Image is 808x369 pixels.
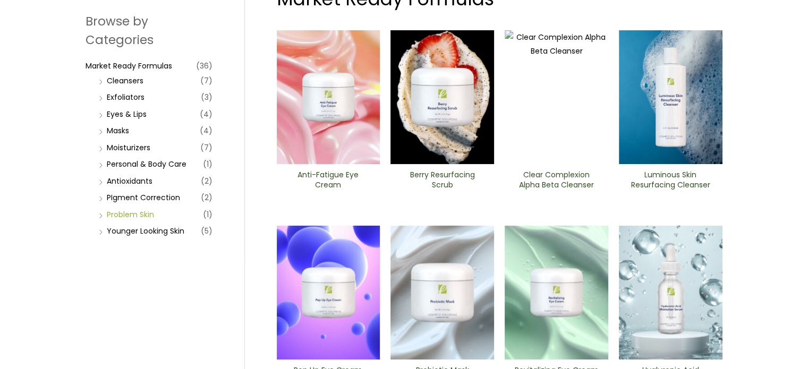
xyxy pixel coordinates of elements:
[200,107,212,122] span: (4)
[107,192,180,203] a: PIgment Correction
[86,61,172,71] a: Market Ready Formulas
[277,226,380,359] img: Pep Up Eye Cream
[200,73,212,88] span: (7)
[200,140,212,155] span: (7)
[86,12,212,48] h2: Browse by Categories
[107,109,147,119] a: Eyes & Lips
[107,209,154,220] a: Problem Skin
[628,170,713,190] h2: Luminous Skin Resurfacing ​Cleanser
[514,170,599,194] a: Clear Complexion Alpha Beta ​Cleanser
[196,58,212,73] span: (36)
[628,170,713,194] a: Luminous Skin Resurfacing ​Cleanser
[201,90,212,105] span: (3)
[390,226,494,359] img: Probiotic Mask
[505,226,608,359] img: Revitalizing ​Eye Cream
[201,224,212,238] span: (5)
[285,170,371,194] a: Anti-Fatigue Eye Cream
[203,157,212,171] span: (1)
[107,226,184,236] a: Younger Looking Skin
[619,226,722,359] img: Hyaluronic moisturizer Serum
[619,30,722,164] img: Luminous Skin Resurfacing ​Cleanser
[399,170,485,194] a: Berry Resurfacing Scrub
[201,190,212,205] span: (2)
[107,176,152,186] a: Antioxidants
[390,30,494,164] img: Berry Resurfacing Scrub
[505,30,608,164] img: Clear Complexion Alpha Beta ​Cleanser
[201,174,212,188] span: (2)
[277,30,380,164] img: Anti Fatigue Eye Cream
[399,170,485,190] h2: Berry Resurfacing Scrub
[107,159,186,169] a: Personal & Body Care
[107,75,143,86] a: Cleansers
[107,125,129,136] a: Masks
[200,123,212,138] span: (4)
[107,142,150,153] a: Moisturizers
[203,207,212,222] span: (1)
[514,170,599,190] h2: Clear Complexion Alpha Beta ​Cleanser
[285,170,371,190] h2: Anti-Fatigue Eye Cream
[107,92,144,102] a: Exfoliators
